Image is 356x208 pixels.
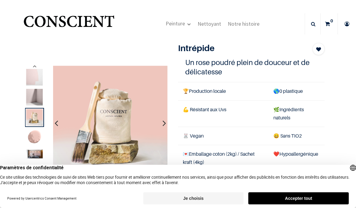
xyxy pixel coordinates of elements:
button: Add to wishlist [313,43,325,55]
img: Product image [26,69,43,86]
td: ❤️Hypoallergénique [269,145,325,171]
span: 😄 S [273,133,283,139]
span: Add to wishlist [316,46,321,53]
a: Logo of Conscient [22,12,116,36]
span: 💌 [183,151,189,157]
td: Emballage coton (2kg) / Sachet kraft (4kg) [178,145,269,171]
h4: Un rose poudré plein de douceur et de délicatesse [185,58,317,76]
a: 0 [321,13,338,34]
img: Conscient [22,12,116,36]
img: Product image [26,109,43,126]
span: Notre histoire [228,20,259,27]
sup: 0 [329,18,335,24]
td: Production locale [178,82,269,100]
img: Product image [26,89,43,106]
span: 🐰 Vegan [183,133,204,139]
h1: Intrépide [178,43,303,53]
td: Ingrédients naturels [269,100,325,127]
span: 💪 Résistant aux Uvs [183,106,226,112]
span: 🌿 [273,106,279,112]
img: Product image [26,150,43,158]
span: Peinture [166,20,185,27]
span: 🌎 [273,88,279,94]
span: 🏆 [183,88,189,94]
a: Peinture [162,13,194,35]
span: Nettoyant [198,20,221,27]
td: 0 plastique [269,82,325,100]
img: Product image [26,129,43,146]
td: ans TiO2 [269,127,325,145]
img: Product image [53,66,167,180]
